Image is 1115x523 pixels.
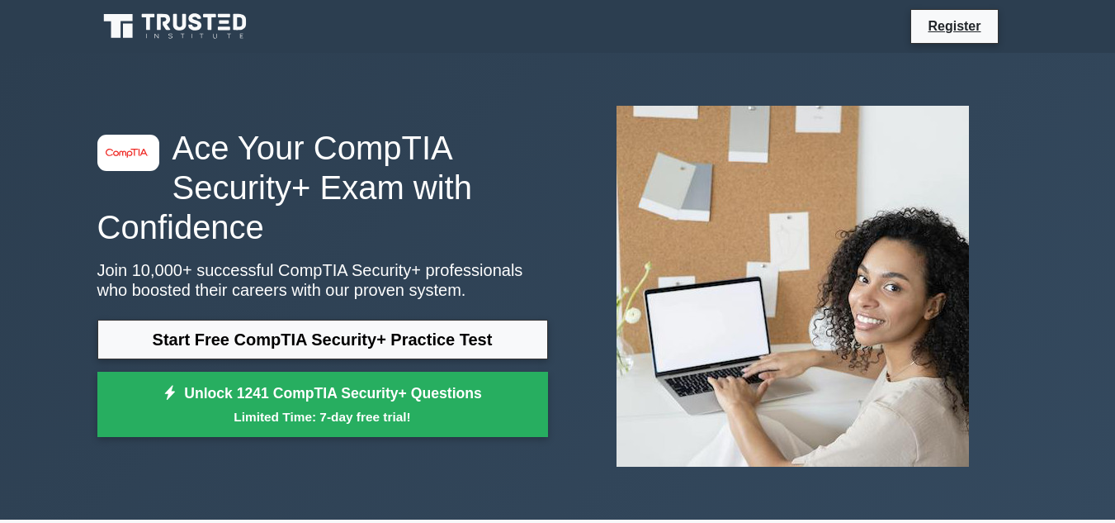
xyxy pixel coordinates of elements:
small: Limited Time: 7-day free trial! [118,407,527,426]
a: Unlock 1241 CompTIA Security+ QuestionsLimited Time: 7-day free trial! [97,372,548,438]
a: Start Free CompTIA Security+ Practice Test [97,320,548,359]
p: Join 10,000+ successful CompTIA Security+ professionals who boosted their careers with our proven... [97,260,548,300]
h1: Ace Your CompTIA Security+ Exam with Confidence [97,128,548,247]
a: Register [918,16,990,36]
